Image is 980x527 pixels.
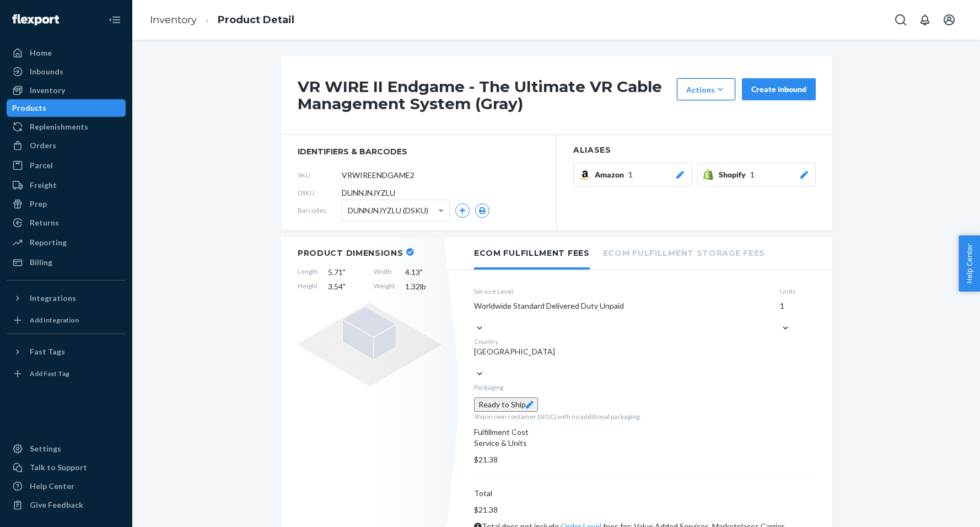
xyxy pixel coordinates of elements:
[30,443,61,454] div: Settings
[298,170,342,180] span: SKU
[677,78,735,100] button: Actions
[218,14,294,26] a: Product Detail
[30,47,52,58] div: Home
[348,201,428,220] span: DUNNJNJYZLU (DSKU)
[30,198,47,209] div: Prep
[7,176,126,194] a: Freight
[30,121,88,132] div: Replenishments
[7,63,126,80] a: Inbounds
[7,289,126,307] button: Integrations
[30,180,57,191] div: Freight
[7,254,126,271] a: Billing
[7,477,126,495] a: Help Center
[328,281,364,292] span: 3.54
[7,137,126,154] a: Orders
[7,44,126,62] a: Home
[150,14,197,26] a: Inventory
[141,4,303,36] ol: breadcrumbs
[30,369,69,378] div: Add Fast Tag
[474,357,475,368] input: Country[GEOGRAPHIC_DATA]
[890,9,912,31] button: Open Search Box
[30,237,67,248] div: Reporting
[474,438,816,449] p: Service & Units
[7,157,126,174] a: Parcel
[603,237,765,267] li: Ecom Fulfillment Storage Fees
[30,66,63,77] div: Inbounds
[328,267,364,278] span: 5.71
[30,85,65,96] div: Inventory
[719,169,750,180] span: Shopify
[7,214,126,232] a: Returns
[343,282,346,291] span: "
[686,84,726,95] div: Actions
[595,169,628,180] span: Amazon
[474,287,771,296] label: Service Level
[7,234,126,251] a: Reporting
[7,311,126,329] a: Add Integration
[30,346,65,357] div: Fast Tags
[474,504,816,515] p: $21.38
[298,281,318,292] span: Height
[30,481,74,492] div: Help Center
[420,267,423,277] span: "
[780,311,781,322] input: 1
[343,267,346,277] span: "
[7,99,126,117] a: Products
[7,343,126,361] button: Fast Tags
[30,217,59,228] div: Returns
[7,440,126,458] a: Settings
[298,78,671,112] h1: VR WIRE II Endgame - The Ultimate VR Cable Management System (Gray)
[959,235,980,292] button: Help Center
[298,206,342,215] span: Barcodes
[628,169,633,180] span: 1
[780,300,816,311] div: 1
[30,160,53,171] div: Parcel
[780,287,816,296] label: Units
[474,346,555,357] div: [GEOGRAPHIC_DATA]
[30,462,87,473] div: Talk to Support
[474,412,816,421] p: Ship in own container (SIOC) with no additional packaging.
[7,459,126,476] a: Talk to Support
[474,300,771,311] div: Worldwide Standard Delivered Duty Unpaid
[474,337,555,346] div: Country
[405,267,441,278] span: 4.13
[7,82,126,99] a: Inventory
[573,163,692,186] button: Amazon1
[474,454,816,465] p: $21.38
[474,427,816,438] div: Fulfillment Cost
[7,496,126,514] button: Give Feedback
[298,188,342,197] span: DSKU
[298,146,540,157] span: identifiers & barcodes
[374,267,395,278] span: Width
[474,397,538,412] button: Ready to Ship
[742,78,816,100] button: Create inbound
[7,365,126,383] a: Add Fast Tag
[30,293,76,304] div: Integrations
[342,187,395,198] span: DUNNJNJYZLU
[474,311,475,322] input: Worldwide Standard Delivered Duty Unpaid
[750,169,755,180] span: 1
[30,140,56,151] div: Orders
[104,9,126,31] button: Close Navigation
[405,281,441,292] span: 1.32 lb
[7,195,126,213] a: Prep
[697,163,816,186] button: Shopify1
[30,315,79,325] div: Add Integration
[573,146,816,154] h2: Aliases
[7,118,126,136] a: Replenishments
[12,103,46,114] div: Products
[914,9,936,31] button: Open notifications
[938,9,960,31] button: Open account menu
[12,14,59,25] img: Flexport logo
[474,488,816,499] p: Total
[474,237,590,270] li: Ecom Fulfillment Fees
[30,257,52,268] div: Billing
[474,383,816,392] p: Packaging
[374,281,395,292] span: Weight
[298,267,318,278] span: Length
[298,248,403,258] h2: Product Dimensions
[30,499,83,510] div: Give Feedback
